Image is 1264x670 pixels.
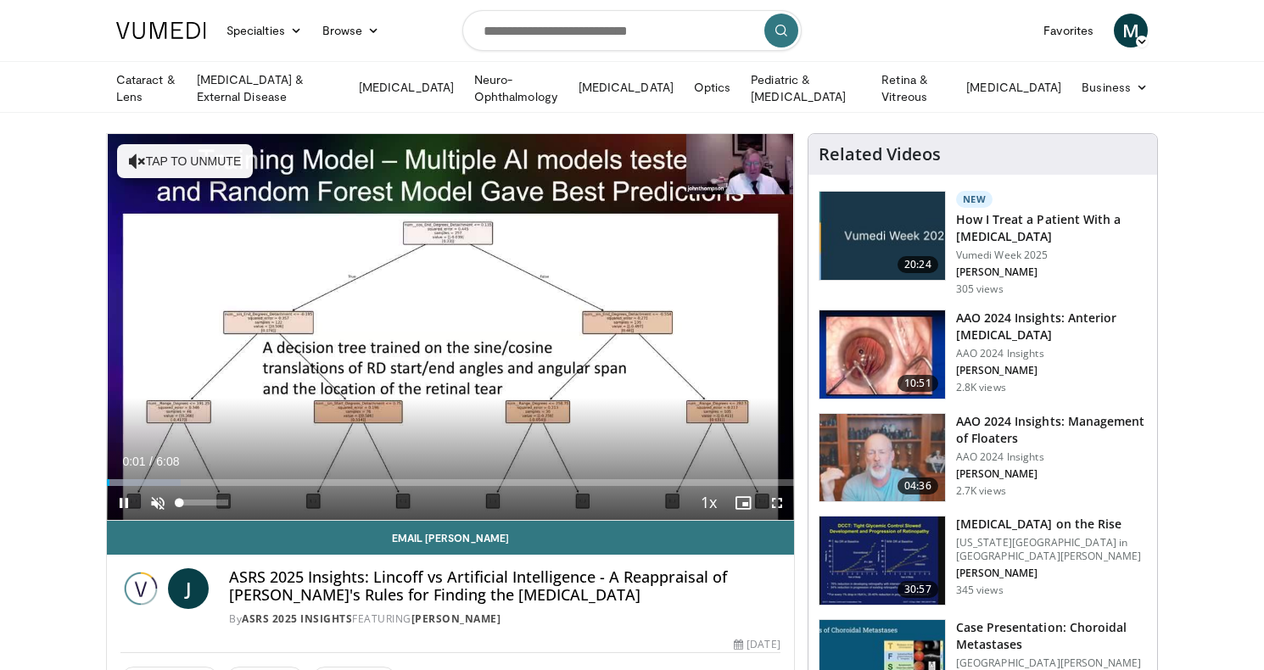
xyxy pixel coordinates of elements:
a: ASRS 2025 Insights [242,611,352,626]
span: 10:51 [898,375,938,392]
a: 30:57 [MEDICAL_DATA] on the Rise [US_STATE][GEOGRAPHIC_DATA] in [GEOGRAPHIC_DATA][PERSON_NAME] [P... [819,516,1147,606]
p: 345 views [956,583,1004,597]
p: AAO 2024 Insights [956,347,1147,360]
p: [GEOGRAPHIC_DATA][PERSON_NAME] [956,656,1147,670]
a: Favorites [1033,14,1104,47]
p: 2.7K views [956,484,1006,498]
button: Playback Rate [692,486,726,520]
h4: Related Videos [819,144,941,165]
img: VuMedi Logo [116,22,206,39]
a: Business [1071,70,1158,104]
h3: [MEDICAL_DATA] on the Rise [956,516,1147,533]
button: Unmute [141,486,175,520]
span: 6:08 [156,455,179,468]
p: AAO 2024 Insights [956,450,1147,464]
span: 04:36 [898,477,938,494]
a: J [168,568,209,609]
img: 8e655e61-78ac-4b3e-a4e7-f43113671c25.150x105_q85_crop-smart_upscale.jpg [819,414,945,502]
p: [US_STATE][GEOGRAPHIC_DATA] in [GEOGRAPHIC_DATA][PERSON_NAME] [956,536,1147,563]
a: Email [PERSON_NAME] [107,521,794,555]
a: Pediatric & [MEDICAL_DATA] [741,71,871,105]
img: 02d29458-18ce-4e7f-be78-7423ab9bdffd.jpg.150x105_q85_crop-smart_upscale.jpg [819,192,945,280]
p: 2.8K views [956,381,1006,394]
span: / [149,455,153,468]
h3: AAO 2024 Insights: Anterior [MEDICAL_DATA] [956,310,1147,343]
div: By FEATURING [229,611,780,627]
p: [PERSON_NAME] [956,567,1147,580]
div: Volume Level [179,500,227,505]
a: Specialties [216,14,312,47]
h3: Case Presentation: Choroidal Metastases [956,619,1147,653]
p: Vumedi Week 2025 [956,248,1147,262]
p: New [956,191,993,208]
h3: AAO 2024 Insights: Management of Floaters [956,413,1147,447]
img: ASRS 2025 Insights [120,568,161,609]
span: 30:57 [898,581,938,598]
p: [PERSON_NAME] [956,364,1147,377]
a: 10:51 AAO 2024 Insights: Anterior [MEDICAL_DATA] AAO 2024 Insights [PERSON_NAME] 2.8K views [819,310,1147,399]
a: 20:24 New How I Treat a Patient With a [MEDICAL_DATA] Vumedi Week 2025 [PERSON_NAME] 305 views [819,191,1147,296]
img: fd942f01-32bb-45af-b226-b96b538a46e6.150x105_q85_crop-smart_upscale.jpg [819,310,945,399]
video-js: Video Player [107,134,794,521]
img: 4ce8c11a-29c2-4c44-a801-4e6d49003971.150x105_q85_crop-smart_upscale.jpg [819,516,945,605]
span: 0:01 [122,455,145,468]
span: 20:24 [898,256,938,273]
a: [MEDICAL_DATA] [956,70,1071,104]
a: [PERSON_NAME] [411,611,501,626]
div: Progress Bar [107,479,794,486]
a: Cataract & Lens [106,71,187,105]
a: [MEDICAL_DATA] [568,70,684,104]
a: M [1114,14,1148,47]
a: 04:36 AAO 2024 Insights: Management of Floaters AAO 2024 Insights [PERSON_NAME] 2.7K views [819,413,1147,503]
a: Neuro-Ophthalmology [464,71,568,105]
a: [MEDICAL_DATA] [349,70,464,104]
input: Search topics, interventions [462,10,802,51]
button: Tap to unmute [117,144,253,178]
p: [PERSON_NAME] [956,467,1147,481]
button: Enable picture-in-picture mode [726,486,760,520]
a: [MEDICAL_DATA] & External Disease [187,71,349,105]
p: 305 views [956,282,1004,296]
a: Browse [312,14,390,47]
button: Fullscreen [760,486,794,520]
a: Retina & Vitreous [871,71,956,105]
a: Optics [684,70,741,104]
h4: ASRS 2025 Insights: Lincoff vs Artificial Intelligence - A Reappraisal of [PERSON_NAME]'s Rules f... [229,568,780,605]
h3: How I Treat a Patient With a [MEDICAL_DATA] [956,211,1147,245]
button: Pause [107,486,141,520]
div: [DATE] [734,637,780,652]
p: [PERSON_NAME] [956,265,1147,279]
